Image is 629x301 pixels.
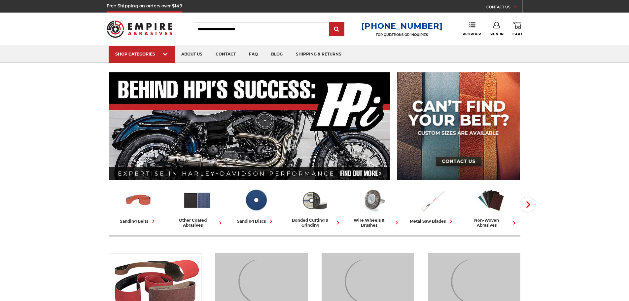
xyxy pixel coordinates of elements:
[264,46,289,63] a: blog
[463,22,481,36] a: Reorder
[288,218,341,228] div: bonded cutting & grinding
[463,32,481,36] span: Reorder
[112,186,165,225] a: sanding belts
[397,72,520,180] img: promo banner for custom belts.
[361,21,442,31] a: [PHONE_NUMBER]
[464,218,518,228] div: non-woven abrasives
[241,186,270,214] img: Sanding Discs
[512,22,522,36] a: Cart
[288,186,341,228] a: bonded cutting & grinding
[410,218,454,225] div: metal saw blades
[183,186,212,214] img: Other Coated Abrasives
[109,72,391,180] img: Banner for an interview featuring Horsepower Inc who makes Harley performance upgrades featured o...
[486,3,522,13] a: CONTACT US
[347,186,400,228] a: wire wheels & brushes
[512,32,522,36] span: Cart
[418,186,447,214] img: Metal Saw Blades
[209,46,242,63] a: contact
[107,16,173,42] img: Empire Abrasives
[359,186,388,214] img: Wire Wheels & Brushes
[120,218,157,225] div: sanding belts
[124,186,153,214] img: Sanding Belts
[229,186,283,225] a: sanding discs
[175,46,209,63] a: about us
[405,186,459,225] a: metal saw blades
[490,32,504,36] span: Sign In
[347,218,400,228] div: wire wheels & brushes
[237,218,274,225] div: sanding discs
[170,186,224,228] a: other coated abrasives
[464,186,518,228] a: non-woven abrasives
[361,33,442,37] p: FOR QUESTIONS OR INQUIRIES
[115,52,168,56] div: SHOP CATEGORIES
[289,46,348,63] a: shipping & returns
[520,197,536,212] button: Next
[242,46,264,63] a: faq
[300,186,329,214] img: Bonded Cutting & Grinding
[476,186,506,214] img: Non-woven Abrasives
[170,218,224,228] div: other coated abrasives
[330,23,343,36] input: Submit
